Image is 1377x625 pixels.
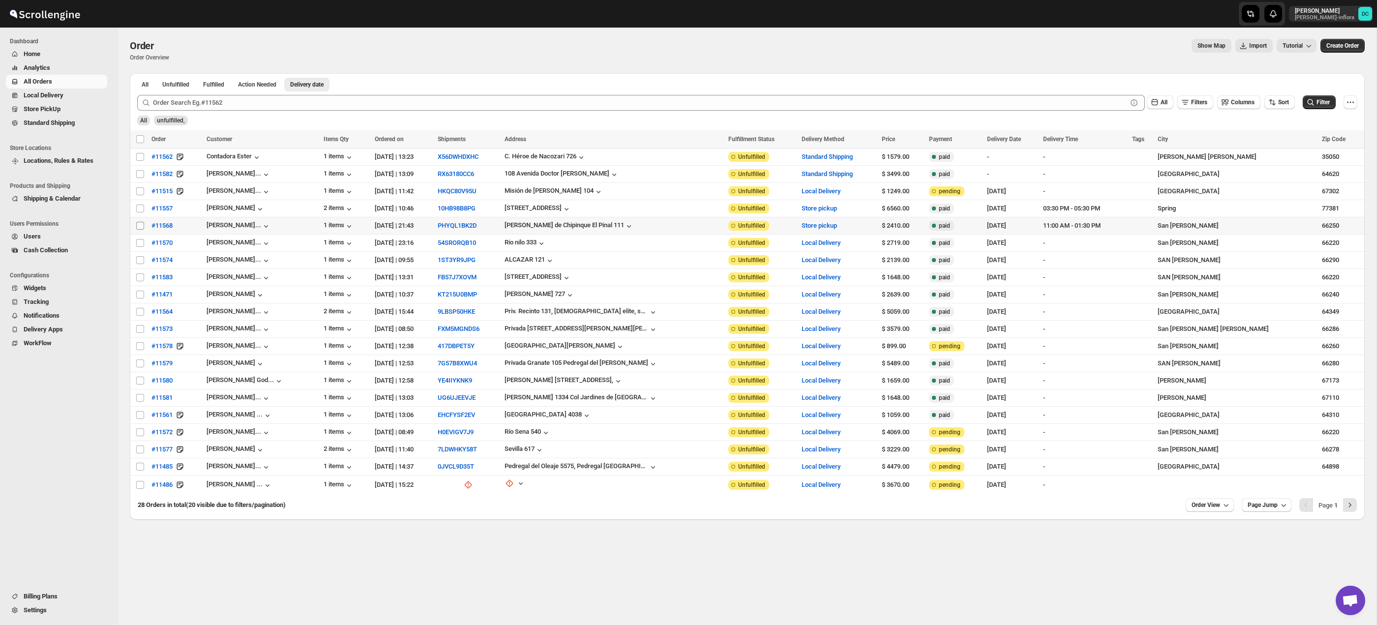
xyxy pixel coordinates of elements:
button: C. Héroe de Nacozari 726 [505,152,586,162]
button: #11570 [146,235,179,251]
span: Settings [24,606,47,614]
div: [DATE] | 13:09 [375,169,432,179]
p: [PERSON_NAME]-inflora [1295,15,1354,21]
span: Delivery Apps [24,326,63,333]
span: #11561 [151,410,173,420]
button: [PERSON_NAME]... [207,342,271,352]
div: 1 items [324,393,354,403]
span: #11580 [151,376,173,386]
span: Unfulfilled [738,153,765,161]
span: All [142,81,149,89]
button: [PERSON_NAME]... [207,462,271,472]
div: 1 items [324,170,354,179]
button: 1 items [324,273,354,283]
button: Create custom order [1320,39,1365,53]
div: [PERSON_NAME] [207,204,265,214]
button: Local Delivery [802,308,840,315]
span: Ordered on [375,136,404,143]
span: WorkFlow [24,339,52,347]
button: Next [1343,498,1357,512]
div: [PERSON_NAME]... [207,393,261,401]
button: Local Delivery [802,291,840,298]
button: Import [1235,39,1273,53]
button: Local Delivery [802,187,840,195]
button: 1 items [324,221,354,231]
button: FXM5MGNDS6 [438,325,479,332]
div: 1 items [324,187,354,197]
button: [GEOGRAPHIC_DATA] 4038 [505,411,592,420]
button: Standard Shipping [802,153,853,160]
button: Local Delivery [802,342,840,350]
button: 7G57B8XWU4 [438,359,477,367]
button: 7LDWHKY58T [438,446,477,453]
span: #11572 [151,427,173,437]
div: - [1043,152,1126,162]
div: [GEOGRAPHIC_DATA] 4038 [505,411,582,418]
button: #11579 [146,356,179,371]
span: Standard Shipping [24,119,75,126]
button: Río Sena 540 [505,428,551,438]
div: - [987,152,1037,162]
span: Filters [1191,99,1207,106]
button: Billing Plans [6,590,107,603]
span: Store Locations [10,144,111,152]
div: [PERSON_NAME]... [207,307,261,315]
span: Notifications [24,312,60,319]
button: Sevilla 617 [505,445,544,455]
span: Filter [1317,99,1330,106]
button: EHCFYSF2EV [438,411,475,418]
button: [PERSON_NAME] 1334 Col Jardines de [GEOGRAPHIC_DATA][PERSON_NAME] [505,393,658,403]
button: Order View [1186,498,1234,512]
button: 1 items [324,325,354,334]
button: Sort [1264,95,1295,109]
div: C. Héroe de Nacozari 726 [505,152,576,160]
img: ScrollEngine [8,1,82,26]
div: [DATE] | 13:23 [375,152,432,162]
button: [PERSON_NAME] de Chipinque El Pinal 111 [505,221,634,231]
input: Order Search Eg.#11562 [153,95,1127,111]
button: Shipping & Calendar [6,192,107,206]
span: Delivery Date [987,136,1021,143]
button: 1 items [324,428,354,438]
span: All [1161,99,1167,106]
span: #11573 [151,324,173,334]
span: Tracking [24,298,49,305]
div: Río Sena 540 [505,428,541,435]
span: #11562 [151,152,173,162]
button: Columns [1217,95,1260,109]
span: paid [939,153,950,161]
button: 2 items [324,307,354,317]
button: [PERSON_NAME]... [207,307,271,317]
button: [PERSON_NAME] [207,445,265,455]
div: 1 items [324,342,354,352]
button: Pedregal del Oleaje 5575, Pedregal [GEOGRAPHIC_DATA] [505,462,658,472]
div: Rio nilo 333 [505,238,537,246]
span: Address [505,136,526,143]
span: Locations, Rules & Rates [24,157,93,164]
button: #11562 [146,149,179,165]
span: Page Jump [1248,501,1278,509]
button: Privada [STREET_ADDRESS][PERSON_NAME][PERSON_NAME] [505,325,658,334]
button: Local Delivery [802,411,840,418]
span: #11515 [151,186,173,196]
span: Show Map [1197,42,1226,50]
span: Store PickUp [24,105,60,113]
button: [PERSON_NAME]... [207,170,271,179]
span: #11564 [151,307,173,317]
span: Billing Plans [24,593,58,600]
button: Notifications [6,309,107,323]
span: #11578 [151,341,173,351]
button: 1 items [324,462,354,472]
div: [PERSON_NAME]... [207,462,261,470]
div: Pedregal del Oleaje 5575, Pedregal [GEOGRAPHIC_DATA] [505,462,648,470]
span: unfulfilled, [157,117,185,124]
span: Items Qty [324,136,349,143]
div: [GEOGRAPHIC_DATA][PERSON_NAME] [505,342,615,349]
button: 9LBSP50HKE [438,308,475,315]
button: Settings [6,603,107,617]
span: Import [1249,42,1267,50]
span: Widgets [24,284,46,292]
span: Payment [929,136,952,143]
div: [PERSON_NAME]... [207,187,261,194]
button: #11580 [146,373,179,388]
